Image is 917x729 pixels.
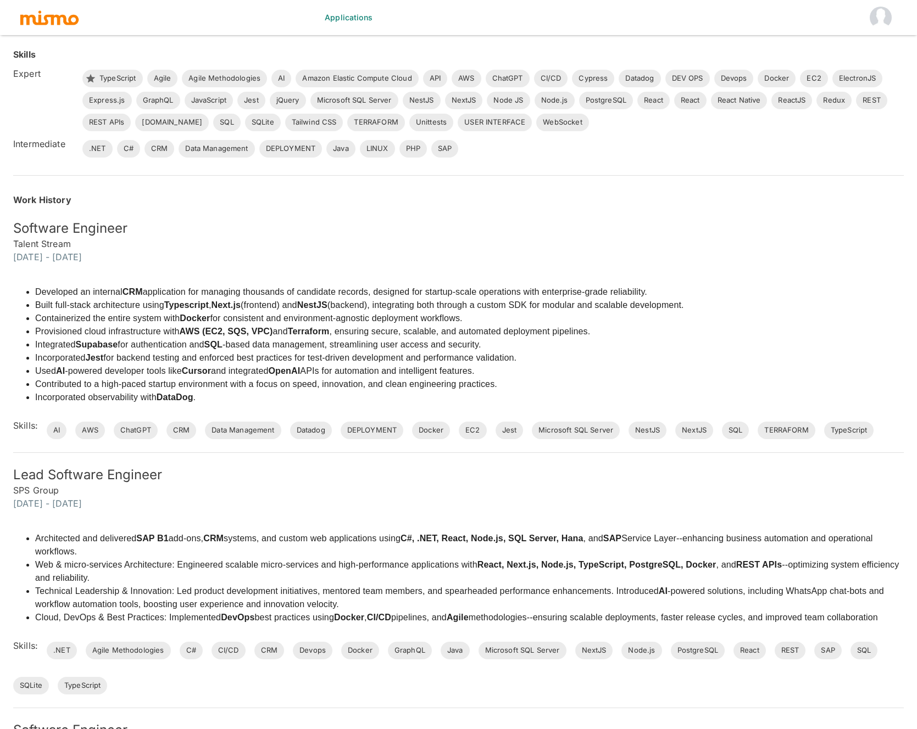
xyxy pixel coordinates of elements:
span: CRM [166,425,196,436]
span: C# [117,143,140,154]
span: REST APIs [82,117,131,128]
span: Datadog [619,73,660,84]
span: PostgreSQL [671,645,725,656]
span: React [674,95,707,106]
span: TypeScript [58,680,108,691]
strong: Cursor [182,366,211,375]
span: EC2 [800,73,827,84]
li: Incorporated observability with . [35,391,684,404]
span: NestJS [403,95,441,106]
span: DEPLOYMENT [341,425,404,436]
h6: [DATE] - [DATE] [13,497,904,510]
strong: React, Next.js, Node.js, TypeScript, PostgreSQL, Docker [477,560,716,569]
span: EC2 [459,425,486,436]
span: CRM [145,143,174,154]
span: Docker [412,425,450,436]
h6: Intermediate [13,137,74,150]
span: Redux [816,95,852,106]
span: Agile Methodologies [86,645,171,656]
strong: Agile [447,613,469,622]
li: Developed an internal application for managing thousands of candidate records, designed for start... [35,285,684,299]
span: Data Management [205,425,281,436]
strong: OpenAI [269,366,301,375]
span: PHP [399,143,427,154]
span: Agile [147,73,178,84]
strong: AI [659,586,668,596]
span: TERRAFORM [758,425,815,436]
h6: SPS Group [13,484,904,497]
span: ElectronJS [832,73,883,84]
span: NextJS [675,425,713,436]
h6: Skills [13,48,36,61]
strong: Supabase [76,340,118,349]
span: NextJS [575,645,613,656]
span: React Native [711,95,768,106]
h5: Software Engineer [13,220,904,237]
span: CRM [254,645,284,656]
span: DEV OPS [665,73,710,84]
strong: REST APIs [736,560,782,569]
span: SQLite [245,117,281,128]
strong: DataDog [157,392,193,402]
span: ChatGPT [486,73,530,84]
span: API [423,73,447,84]
li: Built full-stack architecture using , (frontend) and (backend), integrating both through a custom... [35,299,684,312]
strong: Docker [180,313,210,323]
span: Amazon Elastic Compute Cloud [296,73,418,84]
span: SQL [722,425,749,436]
span: Datadog [290,425,332,436]
li: Cloud, DevOps & Best Practices: Implemented best practices using , pipelines, and methodologies--... [35,611,904,624]
span: AWS [75,425,104,436]
span: ReactJS [771,95,812,106]
span: Cypress [572,73,614,84]
span: .NET [47,645,77,656]
span: Tailwind CSS [285,117,343,128]
span: WebSocket [536,117,588,128]
span: GraphQL [136,95,180,106]
span: Java [326,143,355,154]
strong: Next.js [212,300,241,310]
h5: Lead Software Engineer [13,466,904,484]
span: SAP [814,645,841,656]
span: Microsoft SQL Server [479,645,566,656]
strong: Typescript [164,300,209,310]
span: Unittests [409,117,453,128]
span: SQL [213,117,240,128]
strong: SQL [204,340,223,349]
strong: C#, .NET, React, Node.js, SQL Server, Hana [401,534,583,543]
span: AI [271,73,291,84]
li: Integrated for authentication and -based data management, streamlining user access and security. [35,338,684,351]
span: Node JS [487,95,530,106]
span: React [733,645,766,656]
span: JavaScript [185,95,234,106]
h6: Skills: [13,419,38,432]
span: AI [47,425,66,436]
strong: Terraform [288,327,330,336]
span: PostgreSQL [579,95,633,106]
strong: CI/CD [367,613,391,622]
li: Provisioned cloud infrastructure with and , ensuring secure, scalable, and automated deployment p... [35,325,684,338]
h6: Talent Stream [13,237,904,250]
span: DEPLOYMENT [259,143,323,154]
strong: Docker [334,613,364,622]
img: logo [19,9,80,26]
span: .NET [82,143,113,154]
span: CI/CD [212,645,246,656]
span: Jest [237,95,265,106]
li: Incorporated for backend testing and enforced best practices for test-driven development and perf... [35,351,684,365]
span: React [637,95,670,106]
span: Java [441,645,470,656]
li: Containerized the entire system with for consistent and environment-agnostic deployment workflows. [35,312,684,325]
img: Starsling HM [870,7,892,29]
li: Architected and delivered add-ons, systems, and custom web applications using , and Service Layer... [35,532,904,558]
span: CI/CD [534,73,568,84]
h6: Work History [13,193,904,206]
span: TypeScript [93,73,143,84]
strong: AWS (EC2, SQS, VPC) [180,327,273,336]
span: C# [180,645,203,656]
span: Node.js [535,95,575,106]
span: Docker [758,73,796,84]
h6: [DATE] - [DATE] [13,250,904,263]
span: NestJS [629,425,666,436]
strong: Jest [86,353,104,362]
